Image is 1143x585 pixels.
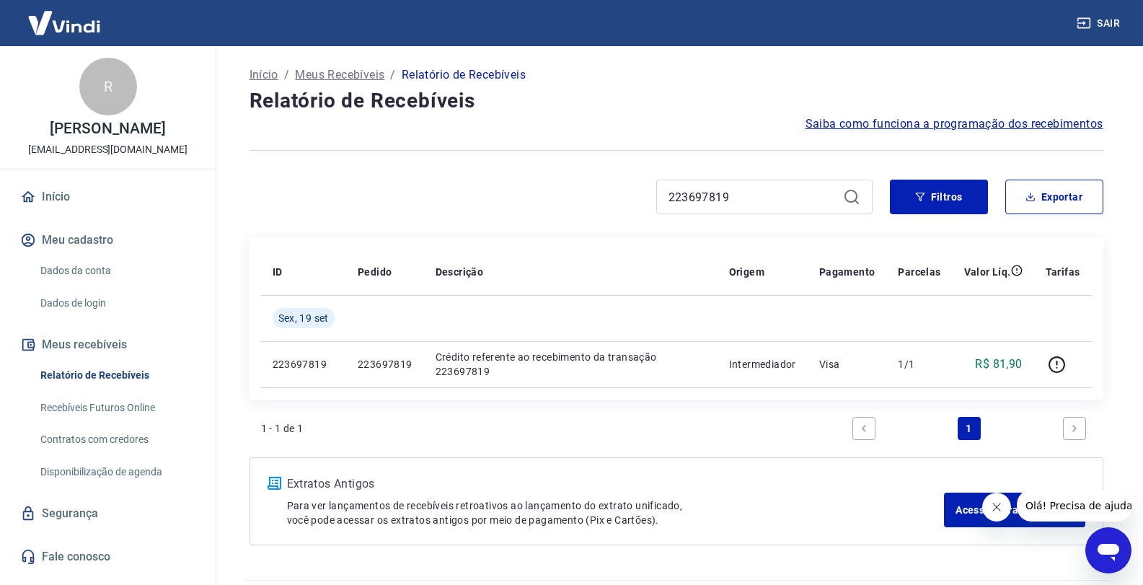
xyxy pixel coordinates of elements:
p: [PERSON_NAME] [50,121,165,136]
a: Início [250,66,278,84]
p: ID [273,265,283,279]
img: ícone [268,477,281,490]
p: 1 - 1 de 1 [261,421,304,436]
button: Sair [1074,10,1126,37]
p: Relatório de Recebíveis [402,66,526,84]
p: / [284,66,289,84]
ul: Pagination [847,411,1092,446]
a: Fale conosco [17,541,198,573]
button: Meus recebíveis [17,329,198,361]
p: Para ver lançamentos de recebíveis retroativos ao lançamento do extrato unificado, você pode aces... [287,498,945,527]
input: Busque pelo número do pedido [668,186,837,208]
p: / [390,66,395,84]
iframe: Fechar mensagem [982,493,1011,522]
img: Vindi [17,1,111,45]
iframe: Mensagem da empresa [1017,490,1131,522]
a: Dados de login [35,289,198,318]
button: Exportar [1005,180,1103,214]
a: Segurança [17,498,198,529]
button: Meu cadastro [17,224,198,256]
a: Início [17,181,198,213]
p: Descrição [436,265,484,279]
button: Filtros [890,180,988,214]
div: R [79,58,137,115]
h4: Relatório de Recebíveis [250,87,1103,115]
iframe: Botão para abrir a janela de mensagens [1085,527,1131,573]
a: Relatório de Recebíveis [35,361,198,390]
p: Crédito referente ao recebimento da transação 223697819 [436,350,706,379]
p: Pagamento [819,265,875,279]
p: Valor Líq. [964,265,1011,279]
p: 1/1 [898,357,940,371]
a: Page 1 is your current page [958,417,981,440]
a: Contratos com credores [35,425,198,454]
p: [EMAIL_ADDRESS][DOMAIN_NAME] [28,142,187,157]
p: R$ 81,90 [975,356,1022,373]
p: 223697819 [273,357,335,371]
a: Acesse Extratos Antigos [944,493,1085,527]
a: Disponibilização de agenda [35,457,198,487]
p: 223697819 [358,357,412,371]
span: Sex, 19 set [278,311,329,325]
a: Saiba como funciona a programação dos recebimentos [806,115,1103,133]
a: Meus Recebíveis [295,66,384,84]
span: Olá! Precisa de ajuda? [9,10,121,22]
p: Visa [819,357,875,371]
p: Tarifas [1046,265,1080,279]
a: Recebíveis Futuros Online [35,393,198,423]
p: Pedido [358,265,392,279]
p: Origem [729,265,764,279]
a: Previous page [852,417,875,440]
a: Next page [1063,417,1086,440]
p: Intermediador [729,357,796,371]
p: Parcelas [898,265,940,279]
a: Dados da conta [35,256,198,286]
p: Extratos Antigos [287,475,945,493]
